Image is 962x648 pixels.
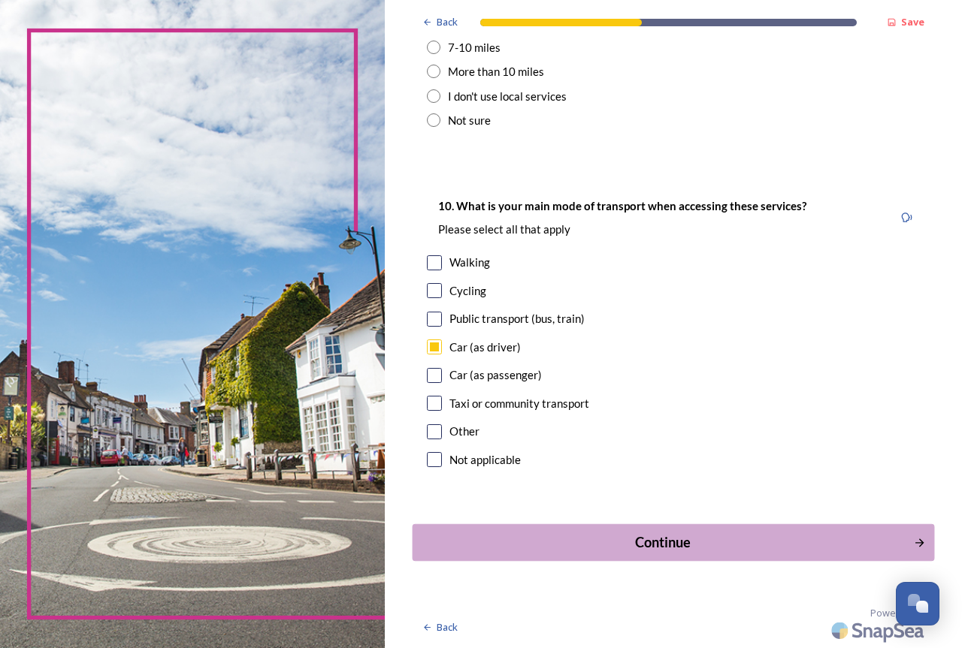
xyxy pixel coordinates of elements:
div: Not sure [448,112,491,129]
div: 7-10 miles [448,39,501,56]
div: Not applicable [449,451,521,469]
img: SnapSea Logo [827,613,932,648]
div: Car (as driver) [449,339,521,356]
button: Open Chat [896,582,939,625]
div: Car (as passenger) [449,366,542,384]
button: Continue [413,524,935,561]
div: Public transport (bus, train) [449,310,585,327]
div: More than 10 miles [448,63,544,80]
div: I don't use local services [448,88,567,105]
div: Other [449,423,479,440]
div: Walking [449,254,490,271]
p: Please select all that apply [438,222,806,237]
span: Back [437,15,458,29]
div: Continue [421,532,906,553]
strong: 10. What is your main mode of transport when accessing these services? [438,199,806,212]
span: Back [437,620,458,634]
strong: Save [901,15,924,29]
div: Taxi or community transport [449,395,589,412]
span: Powered by [870,606,924,620]
div: Cycling [449,282,486,300]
